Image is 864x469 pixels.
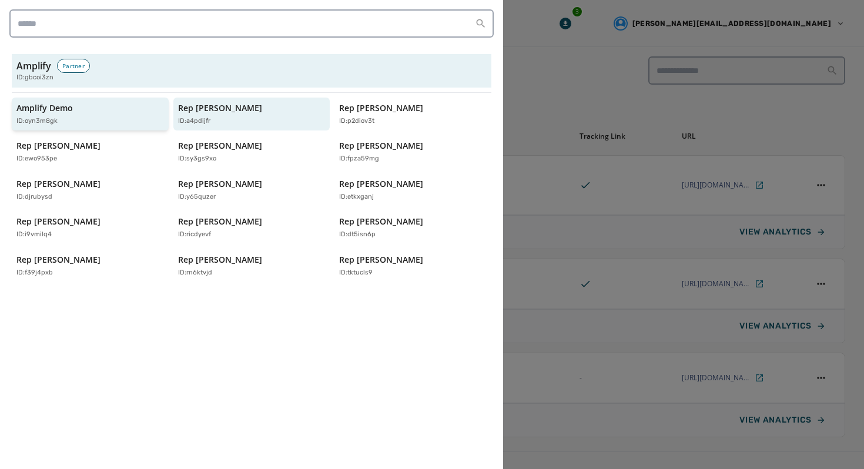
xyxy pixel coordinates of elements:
p: ID: oyn3m8gk [16,116,58,126]
p: ID: y65quzer [178,192,216,202]
p: ID: etkxganj [339,192,374,202]
button: Rep [PERSON_NAME]ID:sy3gs9xo [173,135,330,169]
span: ID: gbcoi3zn [16,73,53,83]
h3: Amplify [16,59,51,73]
p: ID: djrubysd [16,192,52,202]
p: ID: i9vmilq4 [16,230,52,240]
p: ID: ewo953pe [16,154,57,164]
button: Rep [PERSON_NAME]ID:p2diov3t [334,98,491,131]
p: Rep [PERSON_NAME] [178,102,262,114]
button: Rep [PERSON_NAME]ID:djrubysd [12,173,169,207]
p: Rep [PERSON_NAME] [339,178,423,190]
p: Rep [PERSON_NAME] [178,216,262,227]
p: ID: f39j4pxb [16,268,53,278]
button: Rep [PERSON_NAME]ID:etkxganj [334,173,491,207]
p: ID: p2diov3t [339,116,374,126]
p: ID: sy3gs9xo [178,154,216,164]
p: ID: ricdyevf [178,230,211,240]
p: Rep [PERSON_NAME] [339,216,423,227]
button: Rep [PERSON_NAME]ID:a4pdijfr [173,98,330,131]
button: Rep [PERSON_NAME]ID:i9vmilq4 [12,211,169,244]
p: Rep [PERSON_NAME] [178,178,262,190]
p: ID: fpza59mg [339,154,379,164]
p: Rep [PERSON_NAME] [339,254,423,266]
p: Rep [PERSON_NAME] [16,254,101,266]
button: Rep [PERSON_NAME]ID:f39j4pxb [12,249,169,283]
p: Rep [PERSON_NAME] [339,140,423,152]
p: ID: a4pdijfr [178,116,210,126]
p: Rep [PERSON_NAME] [16,216,101,227]
p: ID: rn6ktvjd [178,268,212,278]
button: AmplifyPartnerID:gbcoi3zn [12,54,491,88]
p: Rep [PERSON_NAME] [16,140,101,152]
p: Rep [PERSON_NAME] [339,102,423,114]
p: ID: dt5isn6p [339,230,376,240]
p: Rep [PERSON_NAME] [16,178,101,190]
p: ID: tktucls9 [339,268,373,278]
button: Rep [PERSON_NAME]ID:tktucls9 [334,249,491,283]
button: Rep [PERSON_NAME]ID:fpza59mg [334,135,491,169]
button: Rep [PERSON_NAME]ID:rn6ktvjd [173,249,330,283]
button: Rep [PERSON_NAME]ID:ricdyevf [173,211,330,244]
p: Amplify Demo [16,102,73,114]
button: Amplify DemoID:oyn3m8gk [12,98,169,131]
button: Rep [PERSON_NAME]ID:y65quzer [173,173,330,207]
p: Rep [PERSON_NAME] [178,254,262,266]
button: Rep [PERSON_NAME]ID:ewo953pe [12,135,169,169]
body: Rich Text Area [9,9,383,22]
div: Partner [57,59,90,73]
p: Rep [PERSON_NAME] [178,140,262,152]
button: Rep [PERSON_NAME]ID:dt5isn6p [334,211,491,244]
